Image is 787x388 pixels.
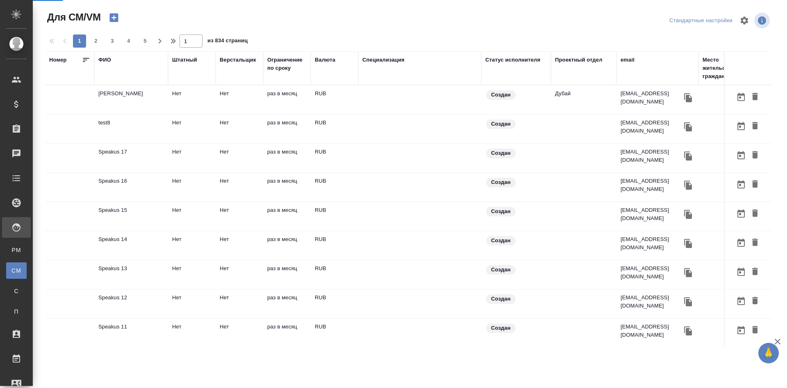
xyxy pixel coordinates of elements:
[106,34,119,48] button: 3
[748,206,762,221] button: Удалить
[311,289,358,318] td: RUB
[491,295,511,303] p: Создан
[748,177,762,192] button: Удалить
[216,173,263,202] td: Нет
[551,85,616,114] td: Дубай
[734,264,748,280] button: Открыть календарь загрузки
[682,266,694,279] button: Скопировать
[207,36,248,48] span: из 834 страниц
[263,144,311,172] td: раз в месяц
[263,289,311,318] td: раз в месяц
[315,56,335,64] div: Валюта
[621,294,682,310] p: [EMAIL_ADDRESS][DOMAIN_NAME]
[10,246,23,254] span: PM
[216,289,263,318] td: Нет
[263,260,311,289] td: раз в месяц
[263,231,311,260] td: раз в месяц
[491,91,511,99] p: Создан
[89,34,102,48] button: 2
[6,283,27,299] a: С
[682,325,694,337] button: Скопировать
[621,56,635,64] div: email
[168,85,216,114] td: Нет
[311,85,358,114] td: RUB
[621,119,682,135] p: [EMAIL_ADDRESS][DOMAIN_NAME]
[168,144,216,172] td: Нет
[94,231,168,260] td: Speakus 14
[168,173,216,202] td: Нет
[748,119,762,134] button: Удалить
[106,37,119,45] span: 3
[734,206,748,221] button: Открыть календарь загрузки
[168,202,216,231] td: Нет
[220,56,256,64] div: Верстальщик
[216,202,263,231] td: Нет
[263,173,311,202] td: раз в месяц
[734,294,748,309] button: Открыть календарь загрузки
[263,202,311,231] td: раз в месяц
[122,34,135,48] button: 4
[734,119,748,134] button: Открыть календарь загрузки
[621,235,682,252] p: [EMAIL_ADDRESS][DOMAIN_NAME]
[748,323,762,338] button: Удалить
[10,287,23,295] span: С
[168,319,216,347] td: Нет
[311,319,358,347] td: RUB
[491,236,511,245] p: Создан
[311,231,358,260] td: RUB
[621,264,682,281] p: [EMAIL_ADDRESS][DOMAIN_NAME]
[485,56,540,64] div: Статус исполнителя
[491,149,511,157] p: Создан
[311,144,358,172] td: RUB
[311,173,358,202] td: RUB
[734,235,748,250] button: Открыть календарь загрузки
[491,178,511,186] p: Создан
[216,85,263,114] td: Нет
[748,148,762,163] button: Удалить
[682,208,694,220] button: Скопировать
[6,242,27,258] a: PM
[89,37,102,45] span: 2
[104,11,124,25] button: Создать
[621,90,682,106] p: [EMAIL_ADDRESS][DOMAIN_NAME]
[621,206,682,223] p: [EMAIL_ADDRESS][DOMAIN_NAME]
[10,266,23,275] span: CM
[263,319,311,347] td: раз в месяц
[10,308,23,316] span: П
[491,324,511,332] p: Создан
[168,260,216,289] td: Нет
[311,202,358,231] td: RUB
[94,260,168,289] td: Speakus 13
[94,319,168,347] td: Speakus 11
[491,266,511,274] p: Создан
[748,235,762,250] button: Удалить
[263,115,311,143] td: раз в месяц
[362,56,405,64] div: Специализация
[621,148,682,164] p: [EMAIL_ADDRESS][DOMAIN_NAME]
[703,56,768,80] div: Место жительства(Город), гражданство
[168,231,216,260] td: Нет
[139,37,152,45] span: 5
[734,90,748,105] button: Открыть календарь загрузки
[139,34,152,48] button: 5
[762,344,776,362] span: 🙏
[682,121,694,133] button: Скопировать
[45,11,101,24] span: Для СМ/VM
[267,56,307,72] div: Ограничение по сроку
[682,150,694,162] button: Скопировать
[621,323,682,339] p: [EMAIL_ADDRESS][DOMAIN_NAME]
[122,37,135,45] span: 4
[216,260,263,289] td: Нет
[94,85,168,114] td: [PERSON_NAME]
[216,144,263,172] td: Нет
[491,120,511,128] p: Создан
[748,294,762,309] button: Удалить
[6,262,27,279] a: CM
[758,343,779,363] button: 🙏
[98,56,111,64] div: ФИО
[735,11,754,30] span: Настроить таблицу
[94,202,168,231] td: Speakus 15
[754,13,771,28] span: Посмотреть информацию
[682,92,694,104] button: Скопировать
[748,90,762,105] button: Удалить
